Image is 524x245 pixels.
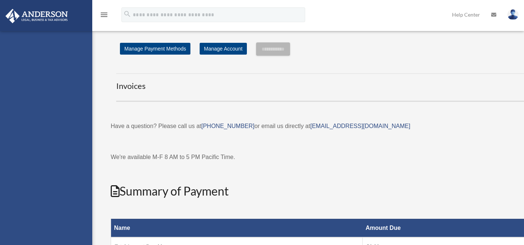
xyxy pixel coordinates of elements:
[120,43,190,55] a: Manage Payment Methods
[123,10,131,18] i: search
[310,123,410,129] a: [EMAIL_ADDRESS][DOMAIN_NAME]
[100,10,108,19] i: menu
[201,123,254,129] a: [PHONE_NUMBER]
[3,9,70,23] img: Anderson Advisors Platinum Portal
[200,43,247,55] a: Manage Account
[100,13,108,19] a: menu
[111,219,363,237] th: Name
[507,9,518,20] img: User Pic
